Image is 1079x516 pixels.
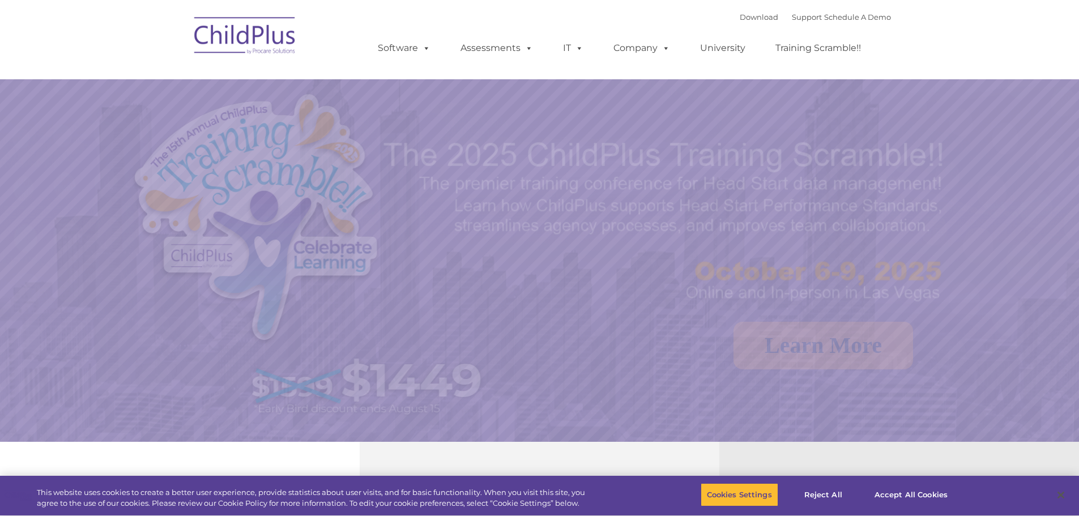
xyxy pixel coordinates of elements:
a: Training Scramble!! [764,37,872,59]
button: Cookies Settings [701,483,778,507]
a: Schedule A Demo [824,12,891,22]
button: Close [1048,483,1073,508]
a: University [689,37,757,59]
a: Support [792,12,822,22]
a: Company [602,37,681,59]
div: This website uses cookies to create a better user experience, provide statistics about user visit... [37,487,594,509]
a: Software [366,37,442,59]
a: Download [740,12,778,22]
a: Assessments [449,37,544,59]
font: | [740,12,891,22]
img: ChildPlus by Procare Solutions [189,9,302,66]
a: Learn More [733,322,913,369]
button: Reject All [788,483,859,507]
a: IT [552,37,595,59]
button: Accept All Cookies [868,483,954,507]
